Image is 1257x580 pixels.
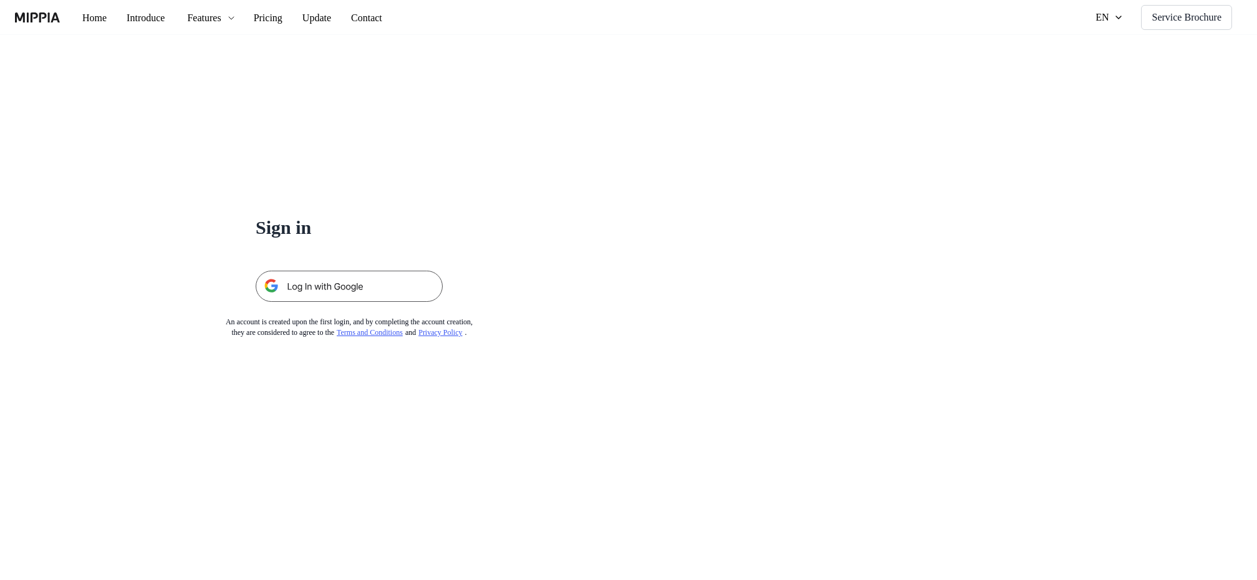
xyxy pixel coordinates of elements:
[256,271,443,302] img: 구글 로그인 버튼
[338,328,415,337] a: Terms and Conditions
[310,6,364,31] button: Update
[184,6,259,31] button: Features
[194,11,239,26] div: Features
[205,317,494,338] div: An account is created upon the first login, and by completing the account creation, they are cons...
[364,6,421,31] button: Contact
[1075,5,1122,30] button: EN
[1085,10,1102,25] div: EN
[259,6,310,31] button: Pricing
[256,215,443,241] h1: Sign in
[119,6,184,31] button: Introduce
[72,6,119,31] button: Home
[15,12,60,22] img: logo
[434,328,481,337] a: Privacy Policy
[310,1,364,35] a: Update
[1132,5,1232,30] button: Service Brochure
